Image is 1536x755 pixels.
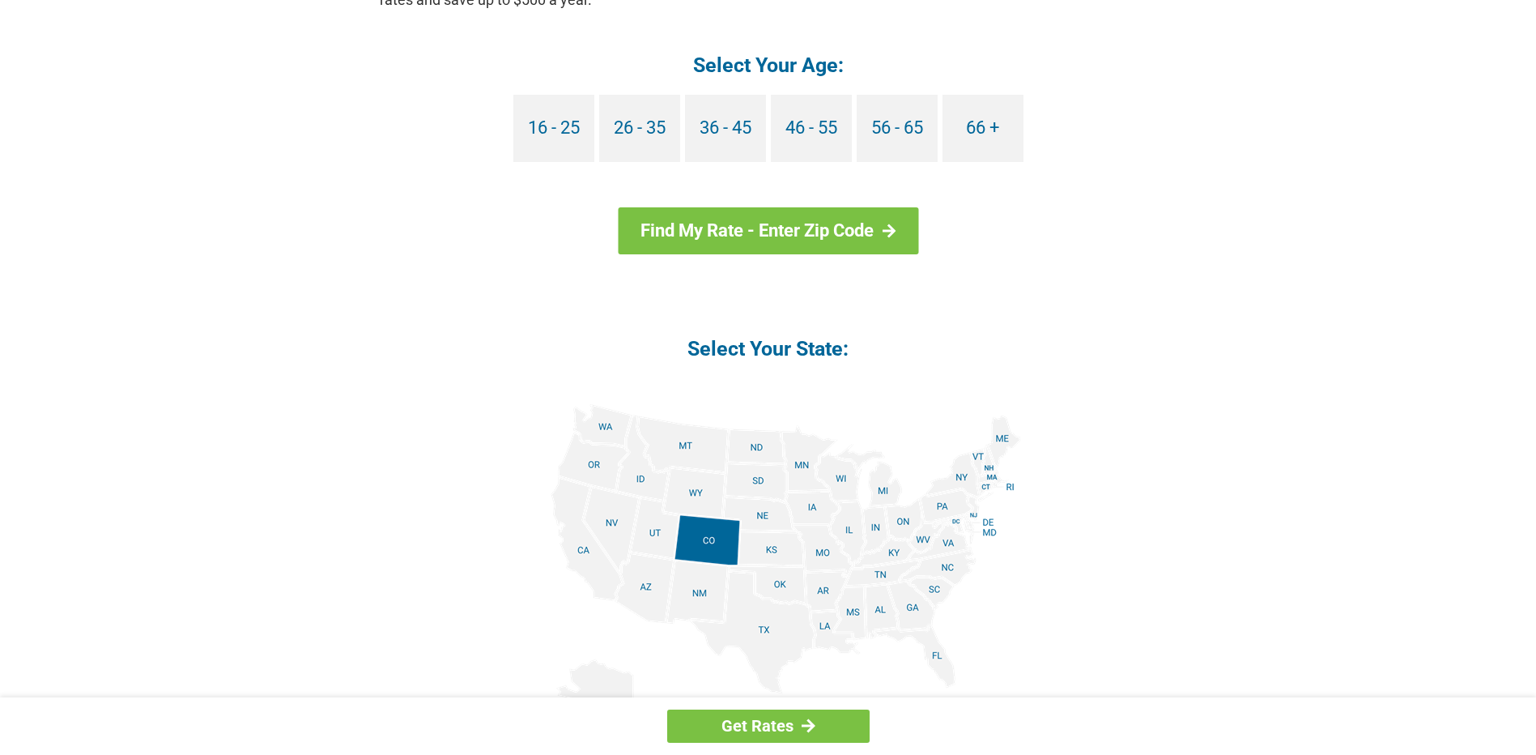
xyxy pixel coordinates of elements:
[513,95,594,162] a: 16 - 25
[771,95,852,162] a: 46 - 55
[857,95,938,162] a: 56 - 65
[599,95,680,162] a: 26 - 35
[667,710,870,743] a: Get Rates
[685,95,766,162] a: 36 - 45
[618,207,918,254] a: Find My Rate - Enter Zip Code
[380,335,1157,362] h4: Select Your State:
[942,95,1023,162] a: 66 +
[380,52,1157,79] h4: Select Your Age:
